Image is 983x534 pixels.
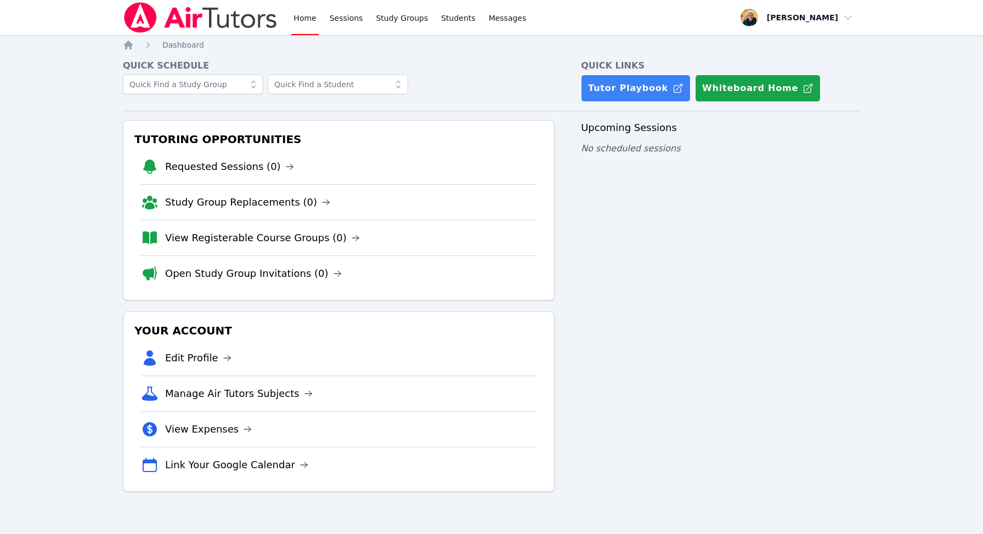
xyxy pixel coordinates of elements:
[581,59,860,72] h4: Quick Links
[581,143,680,154] span: No scheduled sessions
[165,386,313,401] a: Manage Air Tutors Subjects
[123,39,860,50] nav: Breadcrumb
[268,75,408,94] input: Quick Find a Student
[132,321,545,340] h3: Your Account
[165,195,330,210] a: Study Group Replacements (0)
[581,75,691,102] a: Tutor Playbook
[165,230,360,246] a: View Registerable Course Groups (0)
[489,13,527,24] span: Messages
[123,75,263,94] input: Quick Find a Study Group
[165,266,342,281] a: Open Study Group Invitations (0)
[165,457,308,473] a: Link Your Google Calendar
[162,39,204,50] a: Dashboard
[162,41,204,49] span: Dashboard
[132,129,545,149] h3: Tutoring Opportunities
[695,75,821,102] button: Whiteboard Home
[581,120,860,135] h3: Upcoming Sessions
[123,2,278,33] img: Air Tutors
[123,59,555,72] h4: Quick Schedule
[165,159,294,174] a: Requested Sessions (0)
[165,350,231,366] a: Edit Profile
[165,422,252,437] a: View Expenses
